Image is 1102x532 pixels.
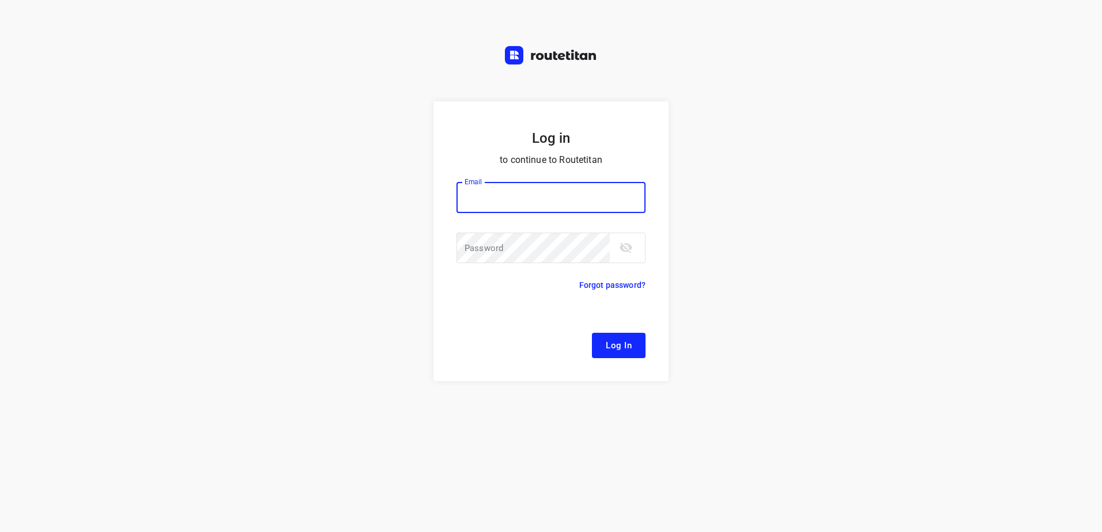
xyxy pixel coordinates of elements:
[456,129,646,147] h5: Log in
[505,46,597,64] img: Routetitan
[606,338,632,353] span: Log In
[456,152,646,168] p: to continue to Routetitan
[579,278,646,292] p: Forgot password?
[592,333,646,358] button: Log In
[614,236,637,259] button: toggle password visibility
